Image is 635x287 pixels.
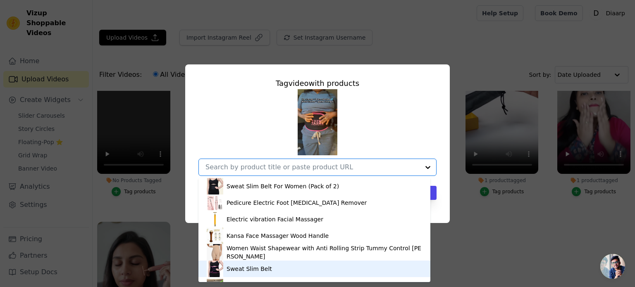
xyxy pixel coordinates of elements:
div: Pedicure Electric Foot [MEDICAL_DATA] Remover [227,199,367,207]
img: product thumbnail [207,228,223,244]
div: Kansa Face Massager Wood Handle [227,232,329,240]
div: Electric vibration Facial Massager [227,215,323,223]
div: Women Waist Shapewear with Anti Rolling Strip Tummy Control [PERSON_NAME] [227,244,422,261]
input: Search by product title or paste product URL [205,163,420,171]
img: product thumbnail [207,244,223,261]
img: product thumbnail [207,211,223,228]
div: Tag video with products [198,78,437,89]
div: Open chat [600,254,625,279]
img: tn-9c72a80d8b0f4a5794c76896522c597d.png [298,89,337,155]
div: Sweat Slim Belt [227,265,272,273]
img: product thumbnail [207,194,223,211]
div: Sweat Slim Belt For Women (Pack of 2) [227,182,339,190]
img: product thumbnail [207,178,223,194]
img: product thumbnail [207,261,223,277]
